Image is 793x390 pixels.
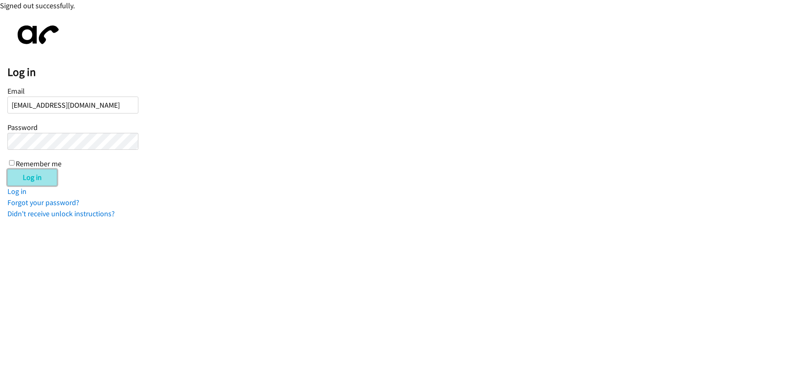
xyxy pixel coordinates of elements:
label: Remember me [16,159,62,168]
img: aphone-8a226864a2ddd6a5e75d1ebefc011f4aa8f32683c2d82f3fb0802fe031f96514.svg [7,19,65,51]
input: Log in [7,169,57,186]
a: Log in [7,187,26,196]
a: Forgot your password? [7,198,79,207]
h2: Log in [7,65,793,79]
label: Email [7,86,25,96]
label: Password [7,123,38,132]
a: Didn't receive unlock instructions? [7,209,115,218]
